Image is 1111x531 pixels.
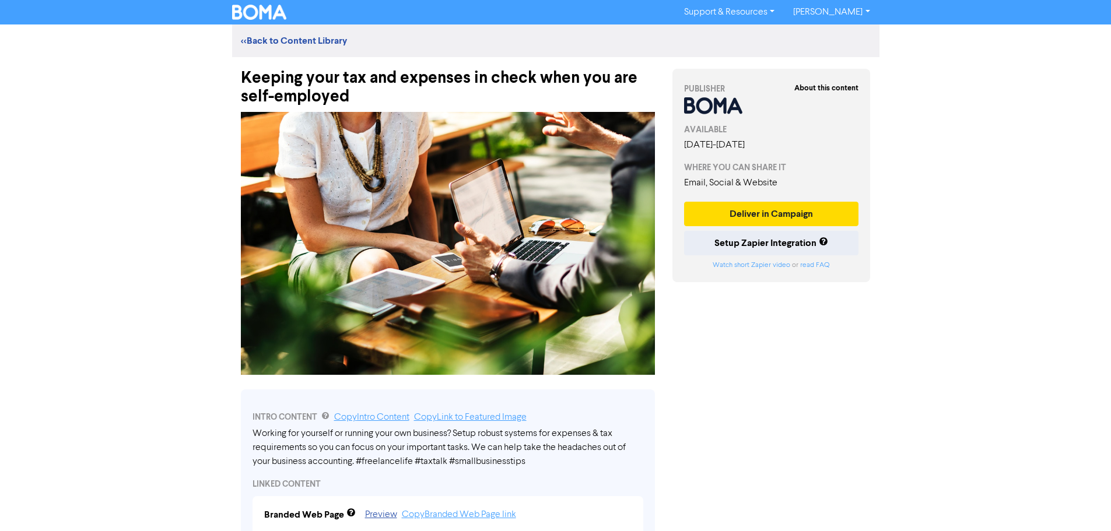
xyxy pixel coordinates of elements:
iframe: Chat Widget [965,405,1111,531]
a: Copy Branded Web Page link [402,510,516,519]
a: [PERSON_NAME] [784,3,879,22]
a: Watch short Zapier video [713,262,790,269]
a: <<Back to Content Library [241,35,347,47]
img: BOMA Logo [232,5,287,20]
div: AVAILABLE [684,124,859,136]
div: INTRO CONTENT [253,410,643,424]
div: WHERE YOU CAN SHARE IT [684,161,859,174]
strong: About this content [794,83,858,93]
a: Preview [365,510,397,519]
button: Setup Zapier Integration [684,231,859,255]
div: [DATE] - [DATE] [684,138,859,152]
button: Deliver in Campaign [684,202,859,226]
div: PUBLISHER [684,83,859,95]
div: LINKED CONTENT [253,478,643,490]
div: Working for yourself or running your own business? Setup robust systems for expenses & tax requir... [253,427,643,469]
a: Copy Link to Featured Image [414,413,527,422]
a: Copy Intro Content [334,413,409,422]
a: read FAQ [800,262,829,269]
a: Support & Resources [675,3,784,22]
div: or [684,260,859,270]
div: Email, Social & Website [684,176,859,190]
div: Keeping your tax and expenses in check when you are self-employed [241,57,655,106]
div: Branded Web Page [264,508,344,522]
